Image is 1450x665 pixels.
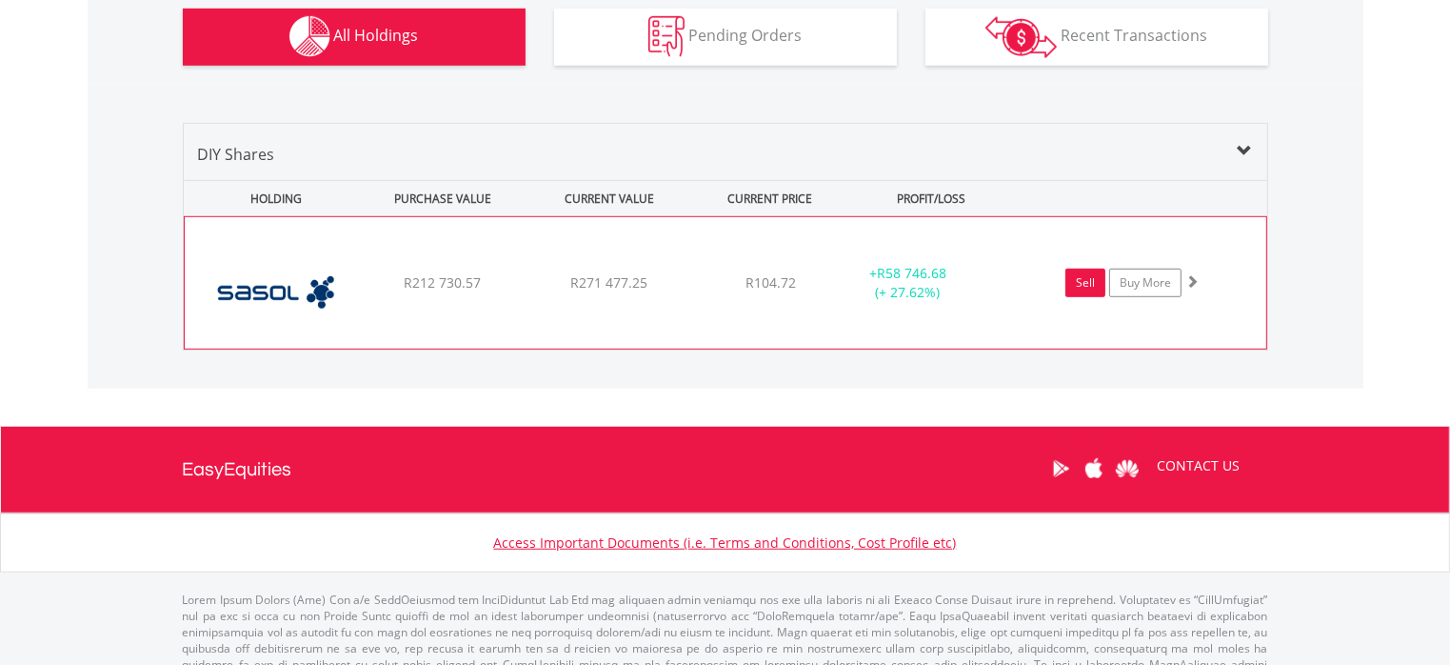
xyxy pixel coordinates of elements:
button: Pending Orders [554,9,897,66]
div: PROFIT/LOSS [850,181,1013,216]
a: Access Important Documents (i.e. Terms and Conditions, Cost Profile etc) [494,534,957,552]
span: R104.72 [745,273,796,292]
span: R271 477.25 [570,273,647,292]
span: R212 730.57 [404,273,481,292]
a: EasyEquities [183,427,292,513]
span: R58 746.68 [877,264,946,282]
img: pending_instructions-wht.png [648,16,685,57]
span: DIY Shares [198,144,275,165]
div: CURRENT VALUE [528,181,691,216]
div: CURRENT PRICE [694,181,845,216]
button: Recent Transactions [925,9,1268,66]
a: Google Play [1044,439,1078,498]
a: Sell [1065,269,1105,297]
a: Apple [1078,439,1111,498]
div: PURCHASE VALUE [362,181,525,216]
img: holdings-wht.png [289,16,330,57]
div: HOLDING [185,181,358,216]
a: Huawei [1111,439,1144,498]
button: All Holdings [183,9,526,66]
span: Recent Transactions [1061,25,1207,46]
img: transactions-zar-wht.png [985,16,1057,58]
div: + (+ 27.62%) [836,264,979,302]
a: CONTACT US [1144,439,1254,493]
span: Pending Orders [688,25,802,46]
img: EQU.ZA.SOL.png [194,241,358,344]
span: All Holdings [334,25,419,46]
a: Buy More [1109,269,1182,297]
